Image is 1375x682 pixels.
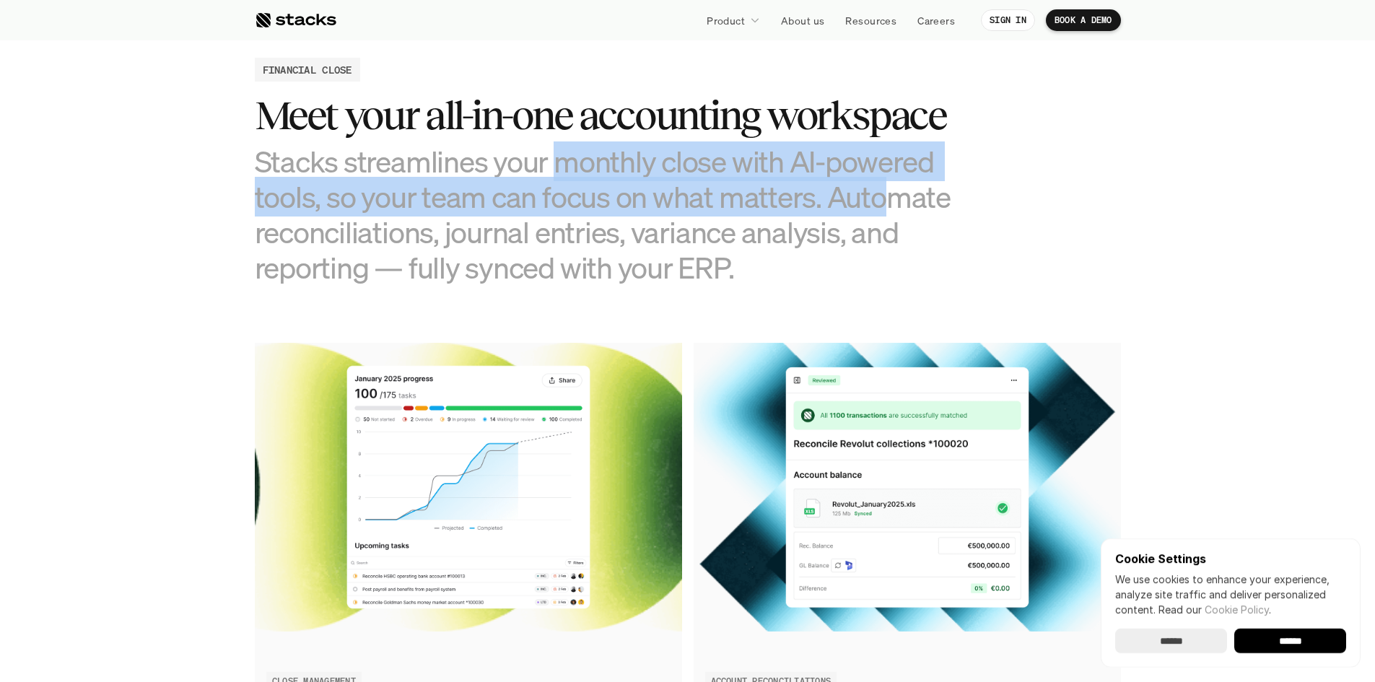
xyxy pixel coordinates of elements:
[1115,553,1346,564] p: Cookie Settings
[990,15,1026,25] p: SIGN IN
[1055,15,1112,25] p: BOOK A DEMO
[263,62,352,77] h2: FINANCIAL CLOSE
[781,13,824,28] p: About us
[837,7,905,33] a: Resources
[707,13,745,28] p: Product
[981,9,1035,31] a: SIGN IN
[1158,603,1271,616] span: Read our .
[170,334,234,344] a: Privacy Policy
[1115,572,1346,617] p: We use cookies to enhance your experience, analyze site traffic and deliver personalized content.
[772,7,833,33] a: About us
[909,7,964,33] a: Careers
[1205,603,1269,616] a: Cookie Policy
[1046,9,1121,31] a: BOOK A DEMO
[845,13,896,28] p: Resources
[917,13,955,28] p: Careers
[255,93,977,138] h3: Meet your all-in-one accounting workspace
[255,144,977,286] h3: Stacks streamlines your monthly close with AI-powered tools, so your team can focus on what matte...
